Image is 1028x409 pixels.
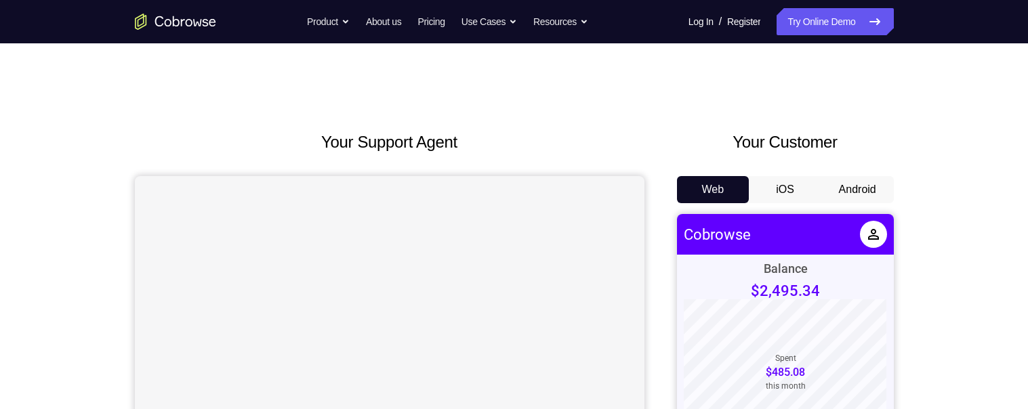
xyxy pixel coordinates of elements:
a: Try Online Demo [777,8,893,35]
span: $485.08 [89,152,128,165]
p: $2,495.34 [74,68,143,85]
div: $22.46 [177,307,210,320]
div: 1st at 04:33 PM [41,398,107,409]
a: Pricing [417,8,445,35]
a: Register [727,8,760,35]
p: Balance [87,47,131,62]
a: Cobrowse [7,12,74,29]
div: [DATE] at 3:25 AM [41,357,116,368]
button: Android [821,176,894,203]
h2: Your Customer [677,130,894,154]
button: Web [677,176,749,203]
button: Resources [533,8,588,35]
a: Log In [688,8,714,35]
button: Use Cases [461,8,517,35]
div: $167.10 [171,348,210,361]
button: iOS [749,176,821,203]
h2: Your Support Agent [135,130,644,154]
a: About us [366,8,401,35]
a: Go to the home page [135,14,216,30]
div: Tutor Time [41,383,100,397]
div: AT&T [41,341,71,356]
div: Spent this month [89,139,129,177]
div: Walmart [41,300,87,314]
div: [DATE] at 7:38 AM [41,316,116,326]
div: $295.52 [171,389,210,402]
button: Product [307,8,350,35]
span: / [719,14,722,30]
